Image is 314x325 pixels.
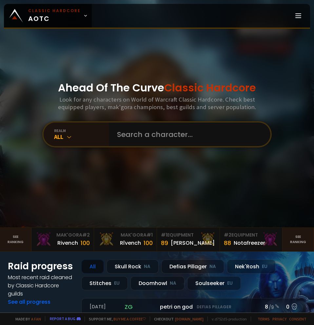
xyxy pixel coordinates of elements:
[161,259,224,274] div: Defias Pillager
[187,276,241,290] div: Soulseeker
[147,232,153,238] span: # 1
[31,228,94,251] a: Mak'Gora#2Rivench100
[35,232,90,239] div: Mak'Gora
[81,276,128,290] div: Stitches
[258,316,270,321] a: Terms
[234,239,265,247] div: Notafreezer
[164,80,256,95] span: Classic Hardcore
[144,263,150,270] small: NA
[107,259,159,274] div: Skull Rock
[113,316,146,321] a: Buy me a coffee
[8,259,73,273] h1: Raid progress
[207,316,247,321] span: v. d752d5 - production
[289,316,306,321] a: Consent
[161,232,167,238] span: # 1
[171,239,215,247] div: [PERSON_NAME]
[161,239,168,247] div: 89
[161,232,216,239] div: Equipment
[81,239,90,247] div: 100
[81,259,104,274] div: All
[144,239,153,247] div: 100
[4,4,92,28] a: Classic HardcoreAOTC
[85,316,146,321] span: Support me,
[54,133,109,141] div: All
[175,316,204,321] a: [DOMAIN_NAME]
[224,232,231,238] span: # 2
[11,316,41,321] span: Made by
[57,239,78,247] div: Rivench
[114,280,120,287] small: EU
[58,80,256,96] h1: Ahead Of The Curve
[8,298,50,306] a: See all progress
[120,239,141,247] div: Rîvench
[157,228,220,251] a: #1Equipment89[PERSON_NAME]
[98,232,153,239] div: Mak'Gora
[113,123,263,146] input: Search a character...
[28,8,81,24] span: AOTC
[220,228,283,251] a: #2Equipment88Notafreezer
[272,316,286,321] a: Privacy
[50,316,75,321] a: Report a bug
[8,273,73,298] h4: Most recent raid cleaned by Classic Hardcore guilds
[150,316,204,321] span: Checkout
[28,8,81,14] small: Classic Hardcore
[170,280,176,287] small: NA
[224,239,231,247] div: 88
[94,228,157,251] a: Mak'Gora#1Rîvench100
[283,228,314,251] a: Seeranking
[227,259,276,274] div: Nek'Rosh
[82,232,90,238] span: # 2
[224,232,279,239] div: Equipment
[54,128,109,133] div: realm
[47,96,267,111] h3: Look for any characters on World of Warcraft Classic Hardcore. Check best equipped players, mak'g...
[130,276,185,290] div: Doomhowl
[262,263,267,270] small: EU
[227,280,233,287] small: EU
[31,316,41,321] a: a fan
[209,263,216,270] small: NA
[81,298,306,315] a: [DATE]zgpetri on godDefias Pillager8 /90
